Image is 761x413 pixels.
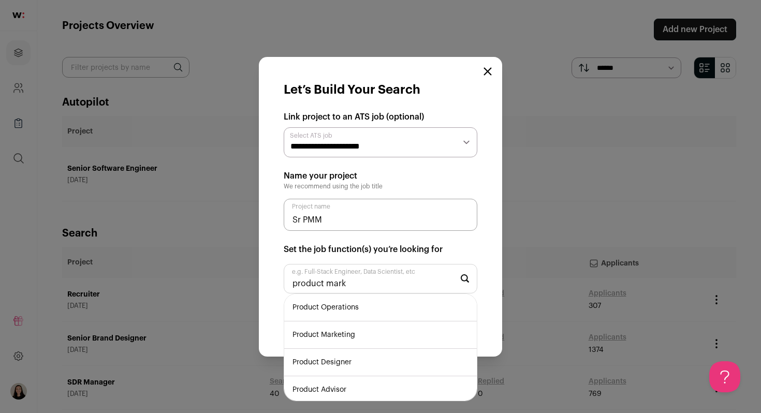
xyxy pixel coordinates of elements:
h2: Link project to an ATS job (optional) [284,111,477,123]
span: We recommend using the job title [284,183,383,189]
h1: Let’s Build Your Search [284,82,420,98]
h2: Set the job function(s) you’re looking for [284,243,477,256]
input: Project name [284,199,477,231]
li: Product Marketing [284,321,477,349]
li: Product Operations [284,294,477,321]
h2: Name your project [284,170,477,182]
input: Start typing... [284,264,477,293]
li: Product Advisor [284,376,477,404]
li: Product Designer [284,349,477,376]
iframe: Help Scout Beacon - Open [709,361,740,392]
button: Close modal [484,67,492,76]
